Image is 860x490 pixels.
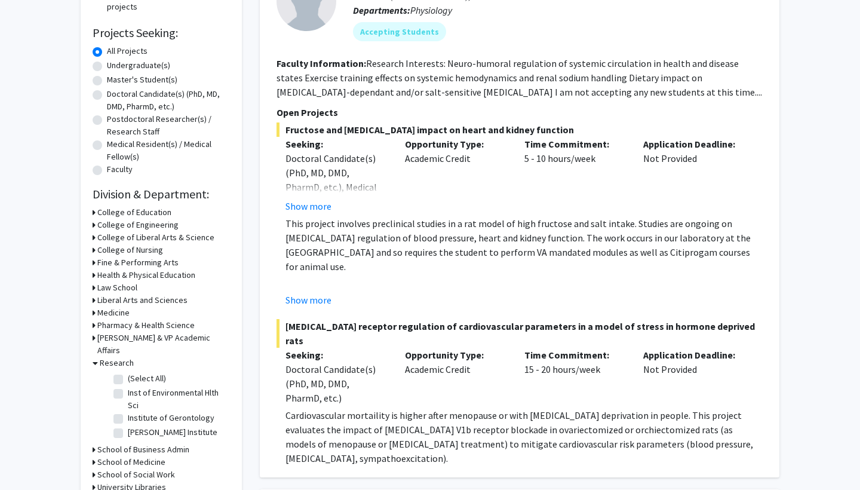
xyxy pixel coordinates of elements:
h2: Division & Department: [93,187,230,201]
h3: College of Engineering [97,219,179,231]
div: Not Provided [634,348,754,405]
label: Inst of Environmental Hlth Sci [128,387,227,412]
h3: Fine & Performing Arts [97,256,179,269]
h2: Projects Seeking: [93,26,230,40]
h3: Liberal Arts and Sciences [97,294,188,307]
p: Opportunity Type: [405,137,506,151]
p: Time Commitment: [524,348,626,362]
h3: Research [100,357,134,369]
div: Not Provided [634,137,754,213]
iframe: Chat [9,436,51,481]
label: All Projects [107,45,148,57]
label: Faculty [107,163,133,176]
label: Master's Student(s) [107,73,177,86]
label: Institute of Gerontology [128,412,214,424]
h3: Medicine [97,307,130,319]
label: [PERSON_NAME] Institute [128,426,217,439]
h3: College of Nursing [97,244,163,256]
button: Show more [285,199,331,213]
fg-read-more: Research Interests: Neuro-humoral regulation of systemic circulation in health and disease states... [277,57,762,98]
label: Doctoral Candidate(s) (PhD, MD, DMD, PharmD, etc.) [107,88,230,113]
p: Seeking: [285,137,387,151]
div: Academic Credit [396,137,515,213]
mat-chip: Accepting Students [353,22,446,41]
label: Undergraduate(s) [107,59,170,72]
h3: Pharmacy & Health Science [97,319,195,332]
b: Faculty Information: [277,57,366,69]
p: This project involves preclinical studies in a rat model of high fructose and salt intake. Studie... [285,216,763,274]
b: Departments: [353,4,410,16]
h3: [PERSON_NAME] & VP Academic Affairs [97,332,230,357]
h3: School of Social Work [97,468,175,481]
div: Academic Credit [396,348,515,405]
h3: School of Business Admin [97,443,189,456]
button: Show more [285,293,331,307]
h3: School of Medicine [97,456,165,468]
label: Medical Resident(s) / Medical Fellow(s) [107,138,230,163]
p: Cardiovascular mortaility is higher after menopause or with [MEDICAL_DATA] deprivation in people.... [285,408,763,465]
div: 15 - 20 hours/week [515,348,635,405]
label: Postdoctoral Researcher(s) / Research Staff [107,113,230,138]
label: (Select All) [128,372,166,385]
p: Seeking: [285,348,387,362]
span: [MEDICAL_DATA] receptor regulation of cardiovascular parameters in a model of stress in hormone d... [277,319,763,348]
p: Open Projects [277,105,763,120]
h3: College of Liberal Arts & Science [97,231,214,244]
div: Doctoral Candidate(s) (PhD, MD, DMD, PharmD, etc.) [285,362,387,405]
div: Doctoral Candidate(s) (PhD, MD, DMD, PharmD, etc.), Medical Resident(s) / Medical Fellow(s) [285,151,387,223]
span: Physiology [410,4,452,16]
p: Opportunity Type: [405,348,506,362]
p: Time Commitment: [524,137,626,151]
h3: Health & Physical Education [97,269,195,281]
p: Application Deadline: [643,137,745,151]
span: Fructose and [MEDICAL_DATA] impact on heart and kidney function [277,122,763,137]
h3: Law School [97,281,137,294]
p: Application Deadline: [643,348,745,362]
h3: College of Education [97,206,171,219]
div: 5 - 10 hours/week [515,137,635,213]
